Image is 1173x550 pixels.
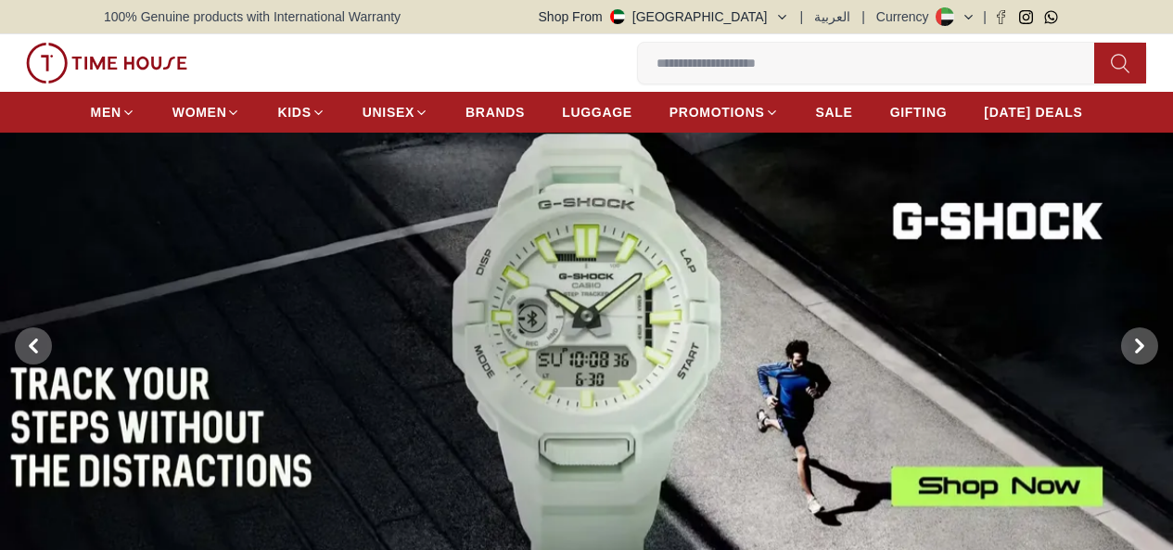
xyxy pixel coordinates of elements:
[669,96,779,129] a: PROMOTIONS
[172,103,227,122] span: WOMEN
[26,43,187,83] img: ...
[1044,10,1058,24] a: Whatsapp
[890,103,948,122] span: GIFTING
[861,7,865,26] span: |
[876,7,937,26] div: Currency
[172,96,241,129] a: WOMEN
[800,7,804,26] span: |
[814,7,850,26] button: العربية
[816,96,853,129] a: SALE
[562,103,632,122] span: LUGGAGE
[465,103,525,122] span: BRANDS
[610,9,625,24] img: United Arab Emirates
[1019,10,1033,24] a: Instagram
[669,103,765,122] span: PROMOTIONS
[890,96,948,129] a: GIFTING
[277,96,325,129] a: KIDS
[104,7,401,26] span: 100% Genuine products with International Warranty
[984,96,1082,129] a: [DATE] DEALS
[816,103,853,122] span: SALE
[465,96,525,129] a: BRANDS
[363,96,428,129] a: UNISEX
[984,103,1082,122] span: [DATE] DEALS
[539,7,789,26] button: Shop From[GEOGRAPHIC_DATA]
[91,96,135,129] a: MEN
[91,103,121,122] span: MEN
[363,103,414,122] span: UNISEX
[562,96,632,129] a: LUGGAGE
[983,7,987,26] span: |
[277,103,311,122] span: KIDS
[994,10,1008,24] a: Facebook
